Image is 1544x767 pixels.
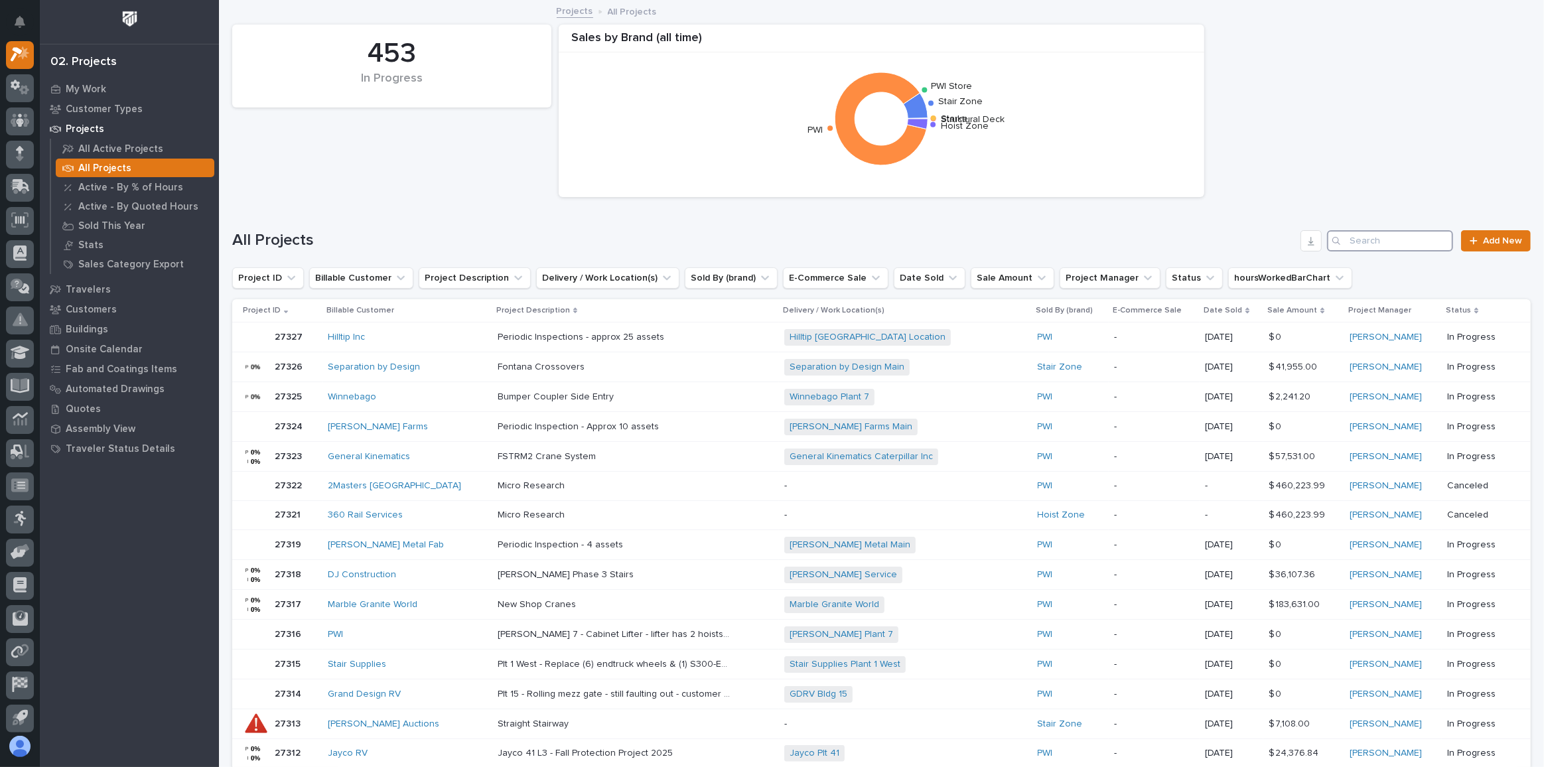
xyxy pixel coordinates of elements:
[66,344,143,356] p: Onsite Calendar
[790,421,912,433] a: [PERSON_NAME] Farms Main
[1446,303,1471,318] p: Status
[275,745,303,759] p: 27312
[50,55,117,70] div: 02. Projects
[255,72,529,100] div: In Progress
[783,267,888,289] button: E-Commerce Sale
[1269,537,1284,551] p: $ 0
[40,99,219,119] a: Customer Types
[275,596,304,610] p: 27317
[971,267,1054,289] button: Sale Amount
[40,359,219,379] a: Fab and Coatings Items
[40,399,219,419] a: Quotes
[275,567,304,581] p: 27318
[419,267,531,289] button: Project Description
[1350,689,1422,700] a: [PERSON_NAME]
[1350,629,1422,640] a: [PERSON_NAME]
[498,329,667,343] p: Periodic Inspections - approx 25 assets
[1038,539,1053,551] a: PWI
[608,3,657,18] p: All Projects
[328,391,376,403] a: Winnebago
[1267,303,1317,318] p: Sale Amount
[498,745,675,759] p: Jayco 41 L3 - Fall Protection Project 2025
[1114,332,1194,343] p: -
[40,279,219,299] a: Travelers
[498,567,636,581] p: [PERSON_NAME] Phase 3 Stairs
[807,126,823,135] text: PWI
[1350,421,1422,433] a: [PERSON_NAME]
[784,480,1017,492] p: -
[931,82,972,91] text: PWI Store
[1114,659,1194,670] p: -
[328,332,365,343] a: Hilltip Inc
[66,423,135,435] p: Assembly View
[1038,719,1083,730] a: Stair Zone
[1269,507,1328,521] p: $ 460,223.99
[51,255,219,273] a: Sales Category Export
[66,443,175,455] p: Traveler Status Details
[1447,421,1509,433] p: In Progress
[1114,569,1194,581] p: -
[1205,689,1258,700] p: [DATE]
[40,79,219,99] a: My Work
[51,197,219,216] a: Active - By Quoted Hours
[232,530,1531,560] tr: 2731927319 [PERSON_NAME] Metal Fab Periodic Inspection - 4 assetsPeriodic Inspection - 4 assets [...
[1114,719,1194,730] p: -
[275,507,303,521] p: 27321
[1114,391,1194,403] p: -
[66,364,177,376] p: Fab and Coatings Items
[1038,599,1053,610] a: PWI
[232,412,1531,442] tr: 2732427324 [PERSON_NAME] Farms Periodic Inspection - Approx 10 assetsPeriodic Inspection - Approx...
[309,267,413,289] button: Billable Customer
[1350,480,1422,492] a: [PERSON_NAME]
[51,159,219,177] a: All Projects
[498,359,587,373] p: Fontana Crossovers
[275,716,303,730] p: 27313
[498,537,626,551] p: Periodic Inspection - 4 assets
[1205,719,1258,730] p: [DATE]
[1038,391,1053,403] a: PWI
[1269,716,1312,730] p: $ 7,108.00
[941,114,968,123] text: Starke
[1269,596,1322,610] p: $ 183,631.00
[685,267,778,289] button: Sold By (brand)
[784,719,1017,730] p: -
[498,596,579,610] p: New Shop Cranes
[1114,480,1194,492] p: -
[1447,451,1509,462] p: In Progress
[40,119,219,139] a: Projects
[328,510,403,521] a: 360 Rail Services
[66,104,143,115] p: Customer Types
[1269,329,1284,343] p: $ 0
[498,626,733,640] p: Brinkley 7 - Cabinet Lifter - lifter has 2 hoists that occasionally cut out which leaves the plat...
[1350,719,1422,730] a: [PERSON_NAME]
[1350,510,1422,521] a: [PERSON_NAME]
[1038,689,1053,700] a: PWI
[941,121,989,131] text: Hoist Zone
[1350,332,1422,343] a: [PERSON_NAME]
[790,689,847,700] a: GDRV Bldg 15
[498,449,598,462] p: FSTRM2 Crane System
[1205,599,1258,610] p: [DATE]
[326,303,394,318] p: Billable Customer
[1348,303,1411,318] p: Project Manager
[78,201,198,213] p: Active - By Quoted Hours
[40,319,219,339] a: Buildings
[498,389,616,403] p: Bumper Coupler Side Entry
[498,716,571,730] p: Straight Stairway
[1114,510,1194,521] p: -
[66,383,165,395] p: Automated Drawings
[66,84,106,96] p: My Work
[1205,480,1258,492] p: -
[790,599,879,610] a: Marble Granite World
[66,123,104,135] p: Projects
[275,389,305,403] p: 27325
[1228,267,1352,289] button: hoursWorkedBarChart
[275,359,305,373] p: 27326
[1038,480,1053,492] a: PWI
[17,16,34,37] div: Notifications
[232,501,1531,530] tr: 2732127321 360 Rail Services Micro ResearchMicro Research -Hoist Zone --$ 460,223.99$ 460,223.99 ...
[51,178,219,196] a: Active - By % of Hours
[1114,599,1194,610] p: -
[232,560,1531,590] tr: 2731827318 DJ Construction [PERSON_NAME] Phase 3 Stairs[PERSON_NAME] Phase 3 Stairs [PERSON_NAME]...
[1350,539,1422,551] a: [PERSON_NAME]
